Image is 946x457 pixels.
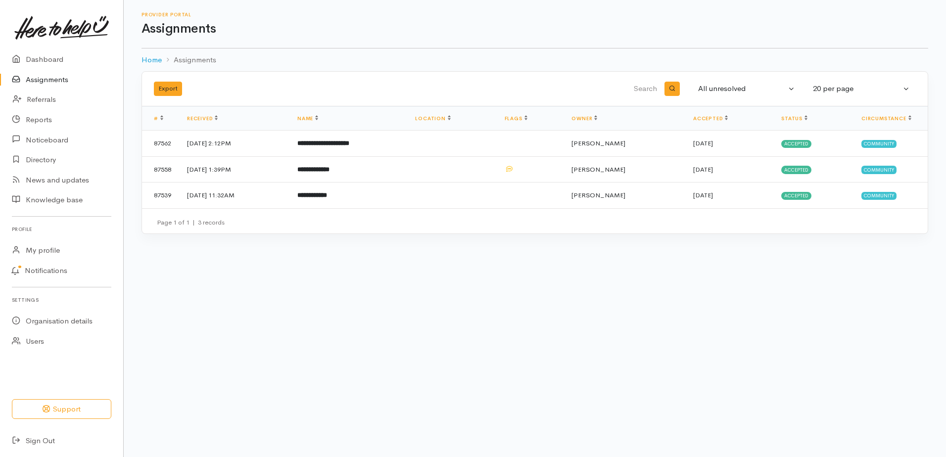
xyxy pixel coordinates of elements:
[781,140,811,148] span: Accepted
[423,77,659,101] input: Search
[179,183,289,208] td: [DATE] 11:32AM
[142,156,179,183] td: 87558
[415,115,450,122] a: Location
[142,12,928,17] h6: Provider Portal
[571,139,625,147] span: [PERSON_NAME]
[781,166,811,174] span: Accepted
[142,22,928,36] h1: Assignments
[142,131,179,157] td: 87562
[142,48,928,72] nav: breadcrumb
[179,156,289,183] td: [DATE] 1:39PM
[192,218,195,227] span: |
[12,223,111,236] h6: Profile
[154,82,182,96] button: Export
[142,54,162,66] a: Home
[693,165,713,174] time: [DATE]
[692,79,801,98] button: All unresolved
[571,191,625,199] span: [PERSON_NAME]
[154,115,163,122] a: #
[698,83,786,94] div: All unresolved
[861,140,897,148] span: Community
[807,79,916,98] button: 20 per page
[142,183,179,208] td: 87539
[187,115,218,122] a: Received
[505,115,527,122] a: Flags
[693,191,713,199] time: [DATE]
[162,54,216,66] li: Assignments
[861,192,897,200] span: Community
[157,218,225,227] small: Page 1 of 1 3 records
[813,83,901,94] div: 20 per page
[297,115,318,122] a: Name
[12,293,111,307] h6: Settings
[861,115,911,122] a: Circumstance
[693,139,713,147] time: [DATE]
[571,165,625,174] span: [PERSON_NAME]
[12,399,111,419] button: Support
[781,115,807,122] a: Status
[571,115,597,122] a: Owner
[781,192,811,200] span: Accepted
[693,115,728,122] a: Accepted
[179,131,289,157] td: [DATE] 2:12PM
[861,166,897,174] span: Community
